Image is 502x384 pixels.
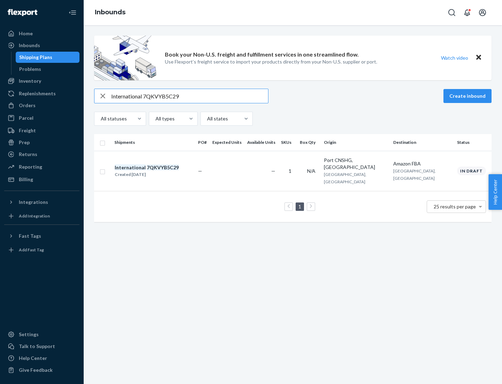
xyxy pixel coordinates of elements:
[324,157,388,171] div: Port CNSHG, [GEOGRAPHIC_DATA]
[4,112,79,124] a: Parcel
[244,134,278,151] th: Available Units
[297,134,321,151] th: Box Qty
[210,134,244,151] th: Expected Units
[19,163,42,170] div: Reporting
[4,329,79,340] a: Settings
[454,134,492,151] th: Status
[147,164,179,170] em: 7QKVYB5C29
[19,54,52,61] div: Shipping Plans
[165,51,359,59] p: Book your Non-U.S. freight and fulfillment services in one streamlined flow.
[4,149,79,160] a: Returns
[8,9,37,16] img: Flexport logo
[321,134,390,151] th: Origin
[195,134,210,151] th: PO#
[4,100,79,111] a: Orders
[445,6,459,20] button: Open Search Box
[307,168,315,174] span: N/A
[4,197,79,208] button: Integrations
[19,151,37,158] div: Returns
[436,53,473,63] button: Watch video
[100,115,101,122] input: All statuses
[4,75,79,87] a: Inventory
[19,77,41,84] div: Inventory
[488,174,502,210] button: Help Center
[19,127,36,134] div: Freight
[443,89,492,103] button: Create inbound
[19,115,33,121] div: Parcel
[324,172,366,184] span: [GEOGRAPHIC_DATA], [GEOGRAPHIC_DATA]
[155,115,155,122] input: All types
[19,42,40,49] div: Inbounds
[89,2,131,23] ol: breadcrumbs
[278,134,297,151] th: SKUs
[4,40,79,51] a: Inbounds
[19,232,41,239] div: Fast Tags
[115,171,179,178] div: Created [DATE]
[297,204,303,209] a: Page 1 is your current page
[19,331,39,338] div: Settings
[271,168,275,174] span: —
[289,168,291,174] span: 1
[393,160,451,167] div: Amazon FBA
[4,174,79,185] a: Billing
[4,341,79,352] a: Talk to Support
[393,168,436,181] span: [GEOGRAPHIC_DATA], [GEOGRAPHIC_DATA]
[19,139,30,146] div: Prep
[19,30,33,37] div: Home
[19,343,55,350] div: Talk to Support
[19,176,33,183] div: Billing
[95,8,125,16] a: Inbounds
[19,355,47,362] div: Help Center
[198,168,202,174] span: —
[19,199,48,206] div: Integrations
[434,204,476,209] span: 25 results per page
[19,66,41,73] div: Problems
[4,125,79,136] a: Freight
[4,230,79,242] button: Fast Tags
[4,137,79,148] a: Prep
[4,353,79,364] a: Help Center
[390,134,454,151] th: Destination
[19,102,36,109] div: Orders
[111,89,268,103] input: Search inbounds by name, destination, msku...
[16,52,80,63] a: Shipping Plans
[19,367,53,374] div: Give Feedback
[19,90,56,97] div: Replenishments
[460,6,474,20] button: Open notifications
[19,213,50,219] div: Add Integration
[115,164,146,170] em: International
[476,6,489,20] button: Open account menu
[16,64,80,75] a: Problems
[457,167,486,175] div: In draft
[4,244,79,256] a: Add Fast Tag
[19,247,44,253] div: Add Fast Tag
[4,211,79,222] a: Add Integration
[4,364,79,376] button: Give Feedback
[165,58,377,65] p: Use Flexport’s freight service to import your products directly from your Non-U.S. supplier or port.
[66,6,79,20] button: Close Navigation
[474,53,483,63] button: Close
[112,134,195,151] th: Shipments
[4,28,79,39] a: Home
[4,88,79,99] a: Replenishments
[4,161,79,172] a: Reporting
